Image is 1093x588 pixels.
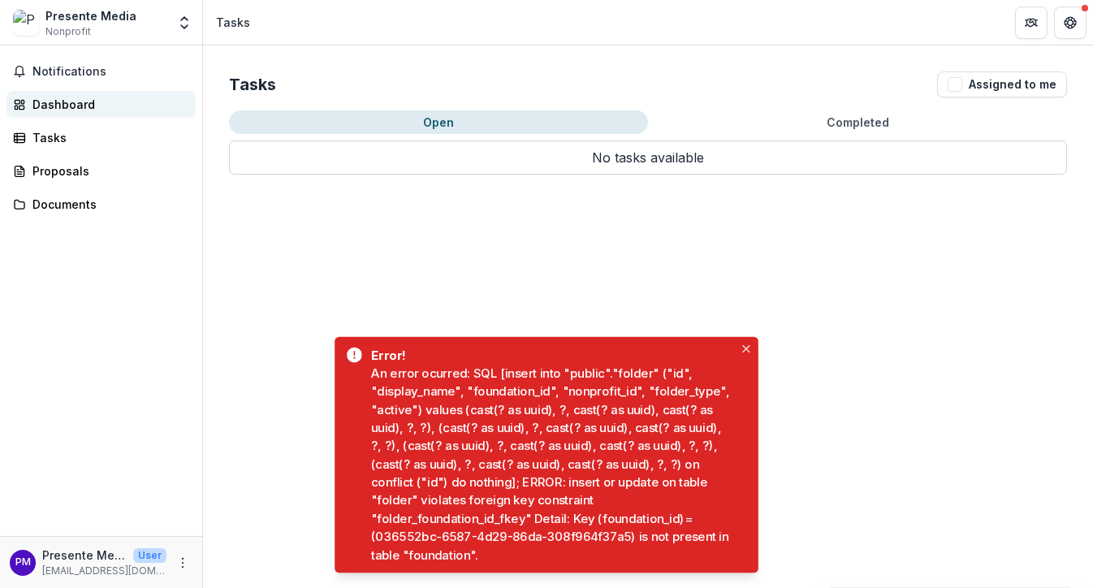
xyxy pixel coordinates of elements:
[648,110,1067,134] button: Completed
[937,71,1067,97] button: Assigned to me
[15,557,31,568] div: Presente Media
[32,65,189,79] span: Notifications
[32,162,183,179] div: Proposals
[6,191,196,218] a: Documents
[32,96,183,113] div: Dashboard
[216,14,250,31] div: Tasks
[6,158,196,184] a: Proposals
[6,91,196,118] a: Dashboard
[210,11,257,34] nav: breadcrumb
[32,129,183,146] div: Tasks
[173,553,192,573] button: More
[32,196,183,213] div: Documents
[737,339,755,357] button: Close
[42,564,166,578] p: [EMAIL_ADDRESS][DOMAIN_NAME]
[6,58,196,84] button: Notifications
[45,7,136,24] div: Presente Media
[1015,6,1048,39] button: Partners
[13,10,39,36] img: Presente Media
[229,110,648,134] button: Open
[1054,6,1087,39] button: Get Help
[229,75,276,94] h2: Tasks
[229,141,1067,175] p: No tasks available
[45,24,91,39] span: Nonprofit
[6,124,196,151] a: Tasks
[371,346,728,364] div: Error!
[133,548,166,563] p: User
[173,6,196,39] button: Open entity switcher
[42,547,127,564] p: Presente Media
[371,364,734,564] div: An error ocurred: SQL [insert into "public"."folder" ("id", "display_name", "foundation_id", "non...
